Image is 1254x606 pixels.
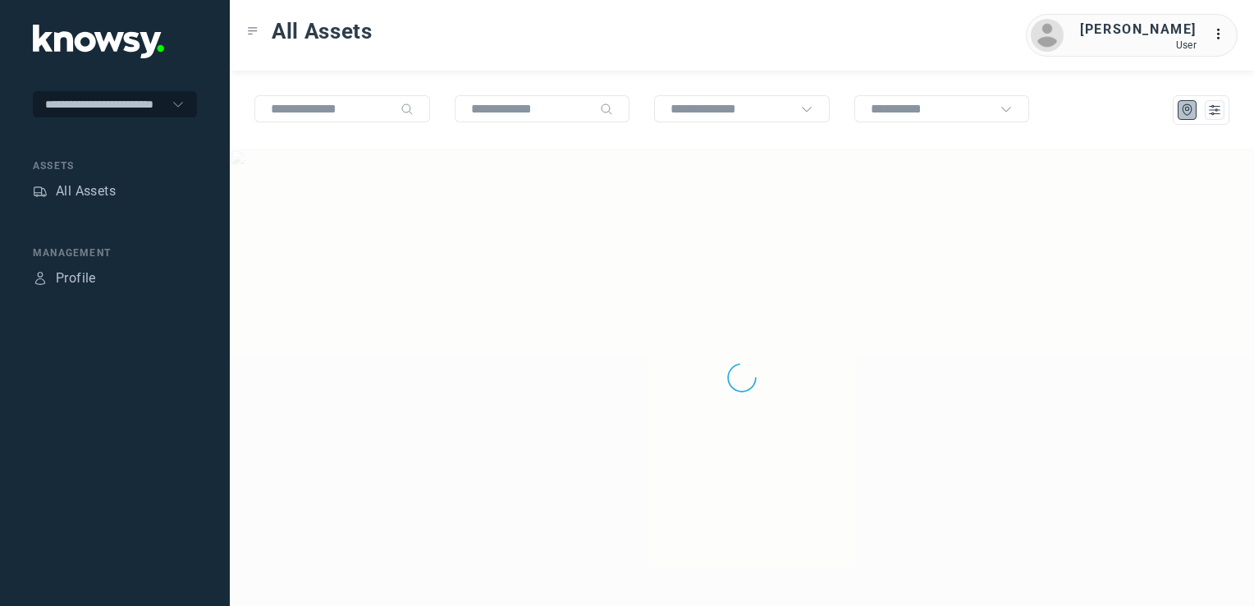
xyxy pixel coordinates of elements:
[600,103,613,116] div: Search
[1031,19,1064,52] img: avatar.png
[33,271,48,286] div: Profile
[33,246,197,260] div: Management
[1180,103,1195,117] div: Map
[1207,103,1222,117] div: List
[1213,25,1233,47] div: :
[33,181,116,201] a: AssetsAll Assets
[1213,25,1233,44] div: :
[33,269,96,288] a: ProfileProfile
[247,25,259,37] div: Toggle Menu
[1214,28,1230,40] tspan: ...
[33,25,164,58] img: Application Logo
[33,184,48,199] div: Assets
[56,269,96,288] div: Profile
[33,158,197,173] div: Assets
[272,16,373,46] span: All Assets
[56,181,116,201] div: All Assets
[1080,20,1197,39] div: [PERSON_NAME]
[1080,39,1197,51] div: User
[400,103,414,116] div: Search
